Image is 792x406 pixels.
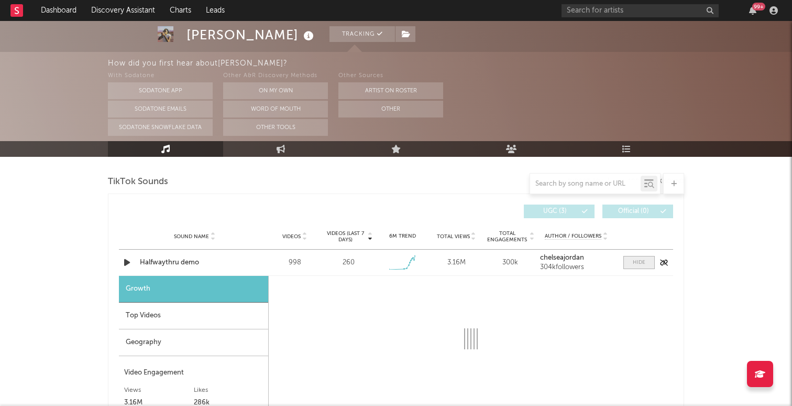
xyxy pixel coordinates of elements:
div: 304k followers [540,264,613,271]
button: Other [338,101,443,117]
span: Author / Followers [545,233,601,240]
div: 300k [486,258,535,268]
span: Official ( 0 ) [609,208,657,215]
div: 3.16M [432,258,481,268]
div: How did you first hear about [PERSON_NAME] ? [108,57,792,70]
button: UGC(3) [524,205,595,218]
div: 99 + [752,3,765,10]
strong: chelseajordan [540,254,584,261]
div: 260 [343,258,355,268]
div: Views [124,384,194,397]
button: Sodatone App [108,82,213,99]
button: Official(0) [602,205,673,218]
div: Likes [194,384,263,397]
a: Halfwaythru demo [140,258,249,268]
button: 99+ [749,6,756,15]
div: Growth [119,276,268,303]
button: Sodatone Snowflake Data [108,119,213,136]
span: Total Engagements [486,230,529,243]
div: Other A&R Discovery Methods [223,70,328,82]
input: Search for artists [562,4,719,17]
button: Word Of Mouth [223,101,328,117]
button: Sodatone Emails [108,101,213,117]
span: UGC ( 3 ) [531,208,579,215]
button: Other Tools [223,119,328,136]
button: Tracking [329,26,395,42]
div: With Sodatone [108,70,213,82]
a: chelseajordan [540,254,613,262]
div: Top Videos [119,303,268,329]
div: 998 [270,258,319,268]
span: Videos (last 7 days) [324,230,367,243]
input: Search by song name or URL [530,180,641,188]
span: Total Views [437,233,470,240]
div: Other Sources [338,70,443,82]
div: Geography [119,329,268,356]
div: 6M Trend [378,232,427,240]
div: Video Engagement [124,367,263,379]
button: Artist on Roster [338,82,443,99]
span: Sound Name [174,233,209,240]
button: On My Own [223,82,328,99]
div: [PERSON_NAME] [186,26,316,44]
span: Videos [282,233,301,240]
